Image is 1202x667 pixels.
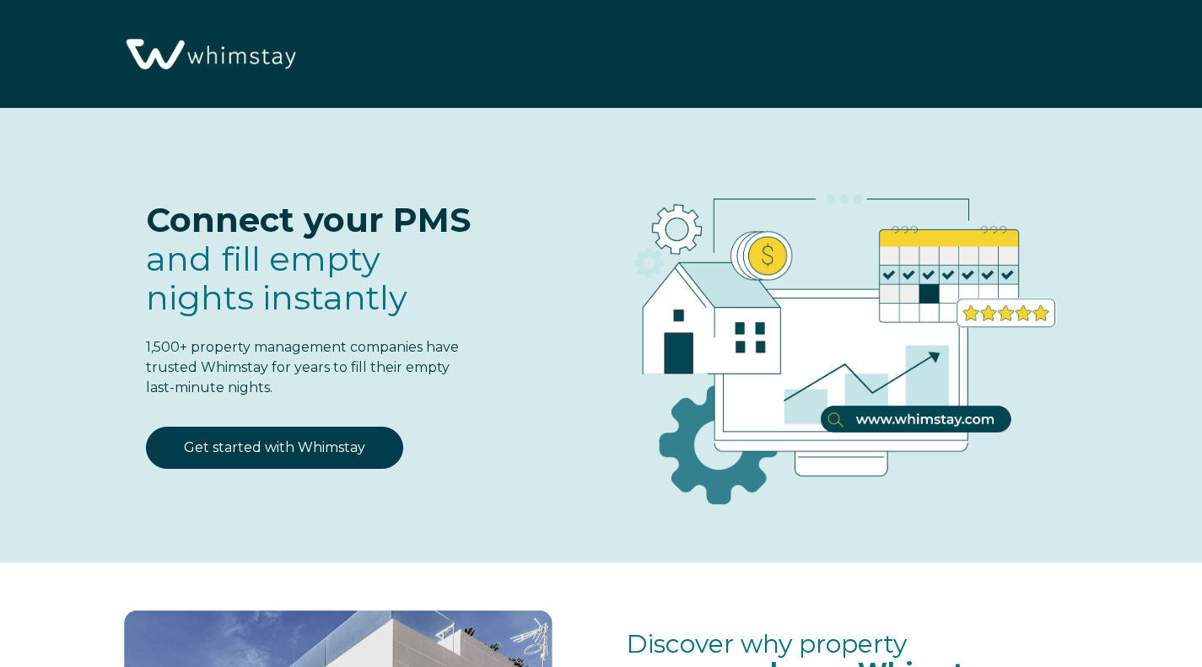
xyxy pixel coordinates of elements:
span: 1,500+ property management companies have trusted Whimstay for years to fill their empty last-min... [146,339,459,395]
a: Get started with Whimstay [146,427,403,469]
img: RBO Ilustrations-03 [538,142,1132,531]
span: and [146,238,407,318]
span: Connect your PMS [146,199,471,240]
img: Whimstay Logo-02 1 [118,8,301,102]
span: fill empty nights instantly [146,238,407,318]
